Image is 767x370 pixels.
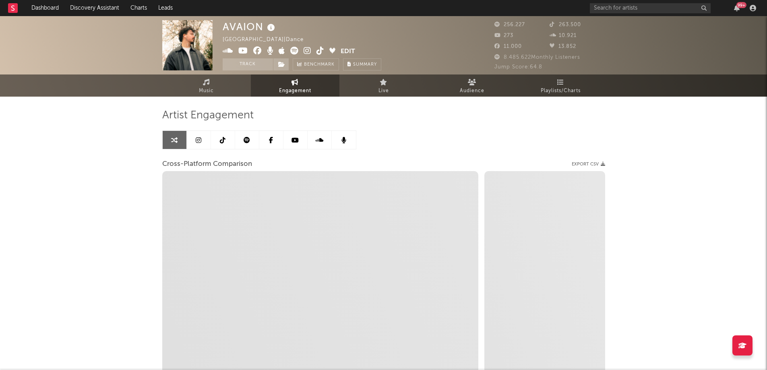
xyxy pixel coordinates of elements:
span: 8.485.622 Monthly Listeners [494,55,580,60]
div: AVAION [223,20,277,33]
span: 13.852 [550,44,576,49]
a: Live [339,74,428,97]
div: 99 + [736,2,746,8]
span: Benchmark [304,60,335,70]
button: Summary [343,58,381,70]
a: Audience [428,74,517,97]
span: Artist Engagement [162,111,254,120]
span: Audience [460,86,484,96]
button: Export CSV [572,162,605,167]
span: Music [199,86,214,96]
span: Engagement [279,86,311,96]
a: Benchmark [293,58,339,70]
a: Music [162,74,251,97]
button: Edit [341,47,355,57]
a: Engagement [251,74,339,97]
span: 256.227 [494,22,525,27]
span: 10.921 [550,33,577,38]
span: 273 [494,33,513,38]
span: Playlists/Charts [541,86,581,96]
div: [GEOGRAPHIC_DATA] | Dance [223,35,313,45]
button: 99+ [734,5,740,11]
span: 263.500 [550,22,581,27]
span: Live [378,86,389,96]
span: Cross-Platform Comparison [162,159,252,169]
input: Search for artists [590,3,711,13]
a: Playlists/Charts [517,74,605,97]
span: 11.000 [494,44,522,49]
span: Summary [353,62,377,67]
button: Track [223,58,273,70]
span: Jump Score: 64.8 [494,64,542,70]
